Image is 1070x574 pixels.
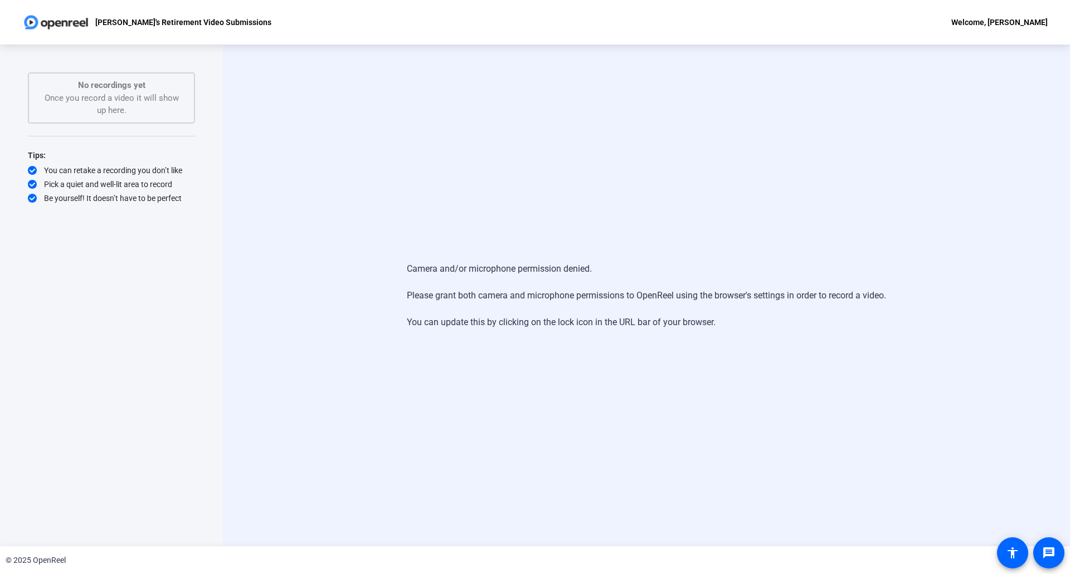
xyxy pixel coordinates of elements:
div: Tips: [28,149,195,162]
mat-icon: message [1042,546,1056,560]
mat-icon: accessibility [1006,546,1019,560]
div: Be yourself! It doesn’t have to be perfect [28,193,195,204]
div: © 2025 OpenReel [6,555,66,566]
div: Welcome, [PERSON_NAME] [951,16,1048,29]
div: You can retake a recording you don’t like [28,165,195,176]
p: No recordings yet [40,79,183,92]
img: OpenReel logo [22,11,90,33]
p: [PERSON_NAME]'s Retirement Video Submissions [95,16,271,29]
div: Pick a quiet and well-lit area to record [28,179,195,190]
div: Camera and/or microphone permission denied. Please grant both camera and microphone permissions t... [407,251,886,340]
div: Once you record a video it will show up here. [40,79,183,117]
